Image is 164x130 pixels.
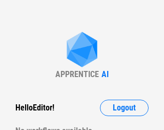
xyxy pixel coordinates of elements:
[61,32,102,69] img: Apprentice AI
[101,69,109,79] div: AI
[113,104,136,112] span: Logout
[15,100,54,116] div: Hello Editor !
[55,69,99,79] div: APPRENTICE
[100,100,149,116] button: Logout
